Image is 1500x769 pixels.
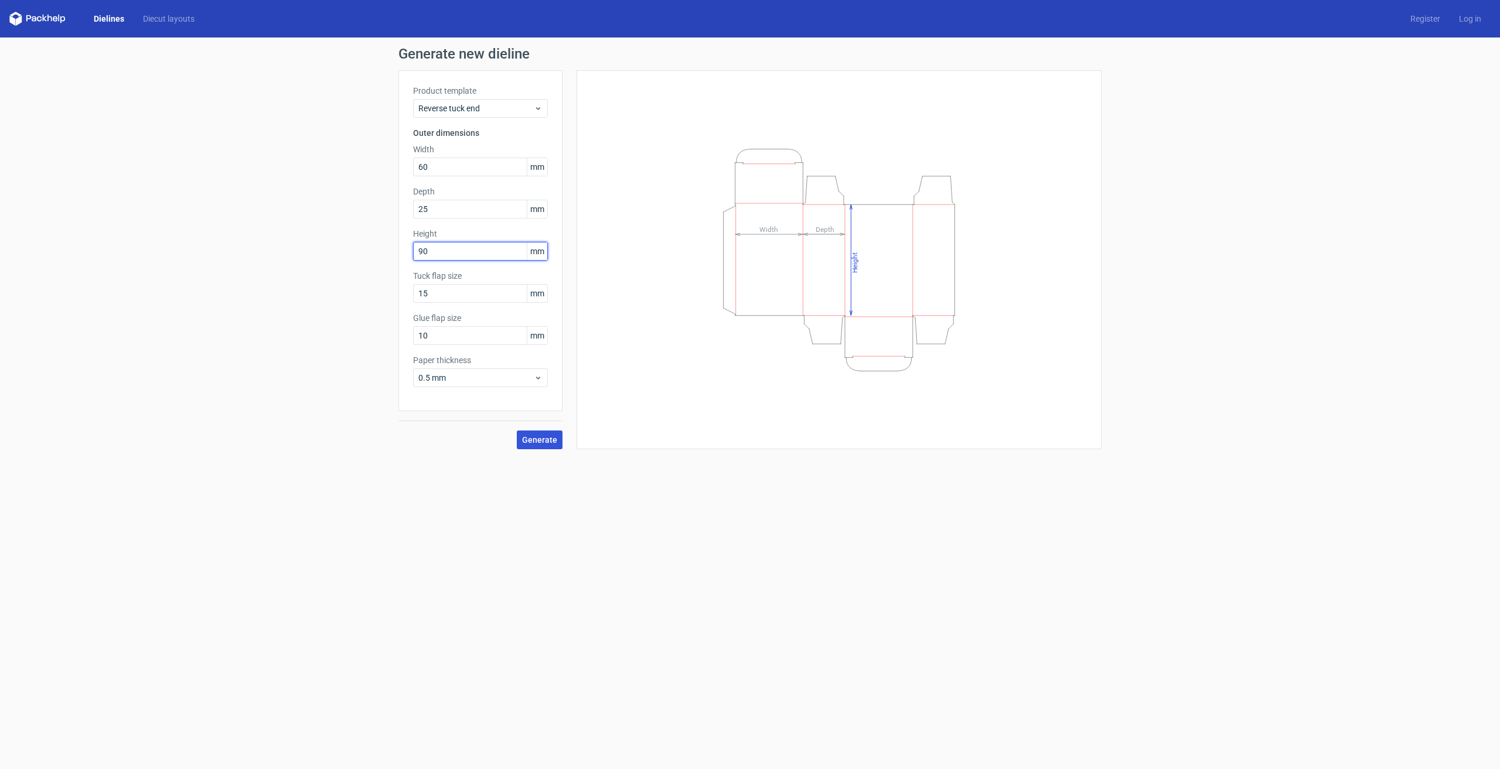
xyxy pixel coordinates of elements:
label: Paper thickness [413,354,548,366]
span: Generate [522,436,557,444]
tspan: Width [759,225,778,233]
span: 0.5 mm [418,372,534,384]
span: mm [527,327,547,344]
a: Dielines [84,13,134,25]
h1: Generate new dieline [398,47,1102,61]
span: mm [527,285,547,302]
a: Register [1401,13,1450,25]
label: Tuck flap size [413,270,548,282]
h3: Outer dimensions [413,127,548,139]
label: Height [413,228,548,240]
button: Generate [517,430,562,449]
label: Width [413,143,548,155]
span: mm [527,242,547,260]
label: Product template [413,85,548,97]
label: Glue flap size [413,312,548,324]
span: mm [527,200,547,218]
label: Depth [413,186,548,197]
span: Reverse tuck end [418,102,534,114]
span: mm [527,158,547,176]
a: Diecut layouts [134,13,204,25]
a: Log in [1450,13,1491,25]
tspan: Depth [816,225,834,233]
tspan: Height [851,252,859,272]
